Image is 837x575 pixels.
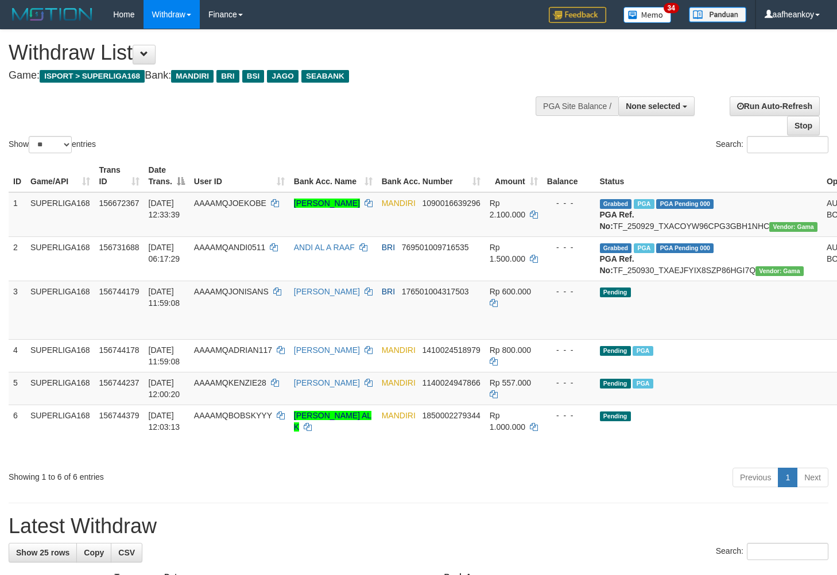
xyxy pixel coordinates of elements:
[267,70,298,83] span: JAGO
[797,468,828,487] a: Next
[382,345,416,355] span: MANDIRI
[490,199,525,219] span: Rp 2.100.000
[689,7,746,22] img: panduan.png
[194,243,266,252] span: AAAAMQANDI0511
[9,372,26,405] td: 5
[542,160,595,192] th: Balance
[490,411,525,432] span: Rp 1.000.000
[9,467,340,483] div: Showing 1 to 6 of 6 entries
[26,339,95,372] td: SUPERLIGA168
[402,287,469,296] span: Copy 176501004317503 to clipboard
[755,266,804,276] span: Vendor URL: https://trx31.1velocity.biz
[294,287,360,296] a: [PERSON_NAME]
[547,197,591,209] div: - - -
[26,281,95,339] td: SUPERLIGA168
[149,345,180,366] span: [DATE] 11:59:08
[294,199,360,208] a: [PERSON_NAME]
[716,136,828,153] label: Search:
[189,160,289,192] th: User ID: activate to sort column ascending
[194,345,272,355] span: AAAAMQADRIAN117
[595,236,822,281] td: TF_250930_TXAEJFYIX8SZP86HGI7Q
[301,70,349,83] span: SEABANK
[194,199,266,208] span: AAAAMQJOEKOBE
[600,243,632,253] span: Grabbed
[547,286,591,297] div: - - -
[99,411,139,420] span: 156744379
[382,287,395,296] span: BRI
[600,346,631,356] span: Pending
[9,405,26,463] td: 6
[595,192,822,237] td: TF_250929_TXACOYW96CPG3GBH1NHC
[242,70,265,83] span: BSI
[111,543,142,562] a: CSV
[490,287,531,296] span: Rp 600.000
[26,372,95,405] td: SUPERLIGA168
[664,3,679,13] span: 34
[716,543,828,560] label: Search:
[423,378,480,387] span: Copy 1140024947866 to clipboard
[9,192,26,237] td: 1
[99,199,139,208] span: 156672367
[194,287,269,296] span: AAAAMQJONISANS
[769,222,817,232] span: Vendor URL: https://trx31.1velocity.biz
[730,96,820,116] a: Run Auto-Refresh
[16,548,69,557] span: Show 25 rows
[382,378,416,387] span: MANDIRI
[95,160,144,192] th: Trans ID: activate to sort column ascending
[547,377,591,388] div: - - -
[118,548,135,557] span: CSV
[733,468,778,487] a: Previous
[382,243,395,252] span: BRI
[294,243,355,252] a: ANDI AL A RAAF
[26,160,95,192] th: Game/API: activate to sort column ascending
[747,543,828,560] input: Search:
[99,378,139,387] span: 156744237
[600,379,631,388] span: Pending
[490,345,531,355] span: Rp 800.000
[289,160,377,192] th: Bank Acc. Name: activate to sort column ascending
[747,136,828,153] input: Search:
[656,199,714,209] span: PGA Pending
[149,243,180,263] span: [DATE] 06:17:29
[99,345,139,355] span: 156744178
[490,378,531,387] span: Rp 557.000
[294,345,360,355] a: [PERSON_NAME]
[294,411,371,432] a: [PERSON_NAME] AL K
[171,70,214,83] span: MANDIRI
[26,405,95,463] td: SUPERLIGA168
[76,543,111,562] a: Copy
[600,210,634,231] b: PGA Ref. No:
[634,243,654,253] span: Marked by aafromsomean
[490,243,525,263] span: Rp 1.500.000
[600,411,631,421] span: Pending
[485,160,542,192] th: Amount: activate to sort column ascending
[633,346,653,356] span: Marked by aafsengchandara
[149,287,180,308] span: [DATE] 11:59:08
[536,96,618,116] div: PGA Site Balance /
[9,236,26,281] td: 2
[549,7,606,23] img: Feedback.jpg
[600,254,634,275] b: PGA Ref. No:
[149,199,180,219] span: [DATE] 12:33:39
[423,199,480,208] span: Copy 1090016639296 to clipboard
[9,41,547,64] h1: Withdraw List
[29,136,72,153] select: Showentries
[9,281,26,339] td: 3
[656,243,714,253] span: PGA Pending
[9,543,77,562] a: Show 25 rows
[778,468,797,487] a: 1
[600,199,632,209] span: Grabbed
[149,411,180,432] span: [DATE] 12:03:13
[402,243,469,252] span: Copy 769501009716535 to clipboard
[633,379,653,388] span: Marked by aafsengchandara
[40,70,145,83] span: ISPORT > SUPERLIGA168
[9,339,26,372] td: 4
[634,199,654,209] span: Marked by aafsengchandara
[595,160,822,192] th: Status
[377,160,485,192] th: Bank Acc. Number: activate to sort column ascending
[600,287,631,297] span: Pending
[547,410,591,421] div: - - -
[149,378,180,399] span: [DATE] 12:00:20
[9,136,96,153] label: Show entries
[216,70,239,83] span: BRI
